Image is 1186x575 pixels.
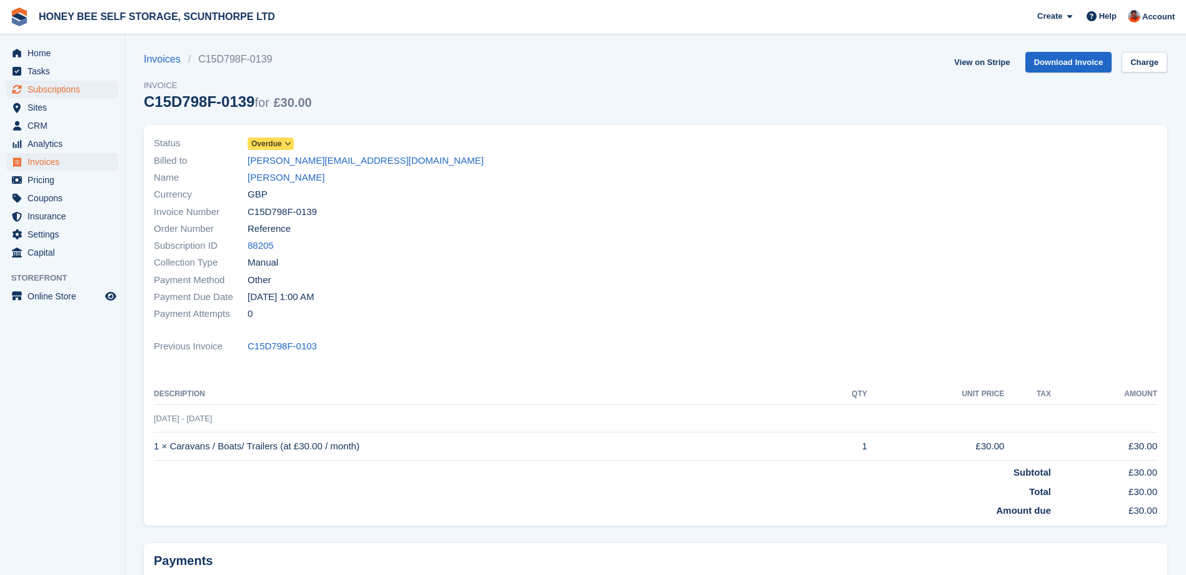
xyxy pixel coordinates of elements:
[144,93,312,110] div: C15D798F-0139
[6,135,118,152] a: menu
[248,273,271,287] span: Other
[6,62,118,80] a: menu
[248,256,278,270] span: Manual
[154,256,248,270] span: Collection Type
[154,171,248,185] span: Name
[28,99,103,116] span: Sites
[1029,486,1051,497] strong: Total
[34,6,280,27] a: HONEY BEE SELF STORAGE, SCUNTHORPE LTD
[248,222,291,236] span: Reference
[154,239,248,253] span: Subscription ID
[28,62,103,80] span: Tasks
[1025,52,1112,72] a: Download Invoice
[248,307,253,321] span: 0
[1122,52,1167,72] a: Charge
[154,432,817,461] td: 1 × Caravans / Boats/ Trailers (at £30.00 / month)
[248,205,317,219] span: C15D798F-0139
[6,189,118,207] a: menu
[817,432,867,461] td: 1
[28,153,103,171] span: Invoices
[154,339,248,354] span: Previous Invoice
[28,207,103,225] span: Insurance
[6,44,118,62] a: menu
[28,135,103,152] span: Analytics
[154,553,1157,569] h2: Payments
[154,222,248,236] span: Order Number
[1051,384,1157,404] th: Amount
[1051,499,1157,518] td: £30.00
[867,384,1004,404] th: Unit Price
[154,154,248,168] span: Billed to
[28,171,103,189] span: Pricing
[1037,10,1062,22] span: Create
[154,307,248,321] span: Payment Attempts
[28,287,103,305] span: Online Store
[1013,467,1051,477] strong: Subtotal
[817,384,867,404] th: QTY
[1142,11,1175,23] span: Account
[6,171,118,189] a: menu
[248,136,294,151] a: Overdue
[154,205,248,219] span: Invoice Number
[248,154,484,168] a: [PERSON_NAME][EMAIL_ADDRESS][DOMAIN_NAME]
[144,52,188,67] a: Invoices
[11,272,124,284] span: Storefront
[248,290,314,304] time: 2025-09-02 00:00:00 UTC
[997,505,1052,516] strong: Amount due
[154,187,248,202] span: Currency
[144,52,312,67] nav: breadcrumbs
[154,384,817,404] th: Description
[949,52,1015,72] a: View on Stripe
[6,226,118,243] a: menu
[10,7,29,26] img: stora-icon-8386f47178a22dfd0bd8f6a31ec36ba5ce8667c1dd55bd0f319d3a0aa187defe.svg
[254,96,269,109] span: for
[248,171,324,185] a: [PERSON_NAME]
[6,81,118,98] a: menu
[1051,480,1157,499] td: £30.00
[1128,10,1140,22] img: Abbie Tucker
[28,81,103,98] span: Subscriptions
[144,79,312,92] span: Invoice
[154,273,248,287] span: Payment Method
[28,44,103,62] span: Home
[867,432,1004,461] td: £30.00
[6,287,118,305] a: menu
[248,187,268,202] span: GBP
[103,289,118,304] a: Preview store
[28,226,103,243] span: Settings
[28,117,103,134] span: CRM
[248,239,274,253] a: 88205
[6,207,118,225] a: menu
[251,138,282,149] span: Overdue
[154,414,212,423] span: [DATE] - [DATE]
[28,244,103,261] span: Capital
[6,117,118,134] a: menu
[1051,432,1157,461] td: £30.00
[154,290,248,304] span: Payment Due Date
[1099,10,1117,22] span: Help
[28,189,103,207] span: Coupons
[248,339,317,354] a: C15D798F-0103
[1051,461,1157,480] td: £30.00
[6,99,118,116] a: menu
[273,96,311,109] span: £30.00
[6,244,118,261] a: menu
[154,136,248,151] span: Status
[1004,384,1051,404] th: Tax
[6,153,118,171] a: menu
